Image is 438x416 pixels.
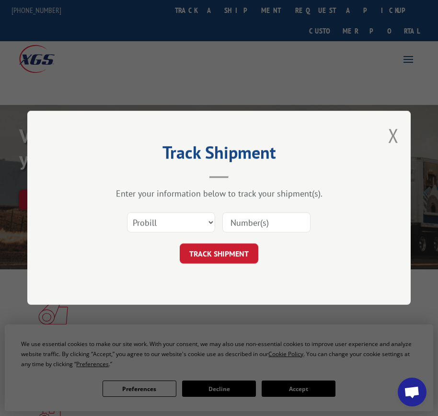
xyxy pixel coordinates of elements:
h2: Track Shipment [75,146,363,164]
input: Number(s) [222,213,311,233]
div: Enter your information below to track your shipment(s). [75,188,363,199]
button: Close modal [388,123,399,148]
div: Open chat [398,378,426,406]
button: TRACK SHIPMENT [180,244,258,264]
